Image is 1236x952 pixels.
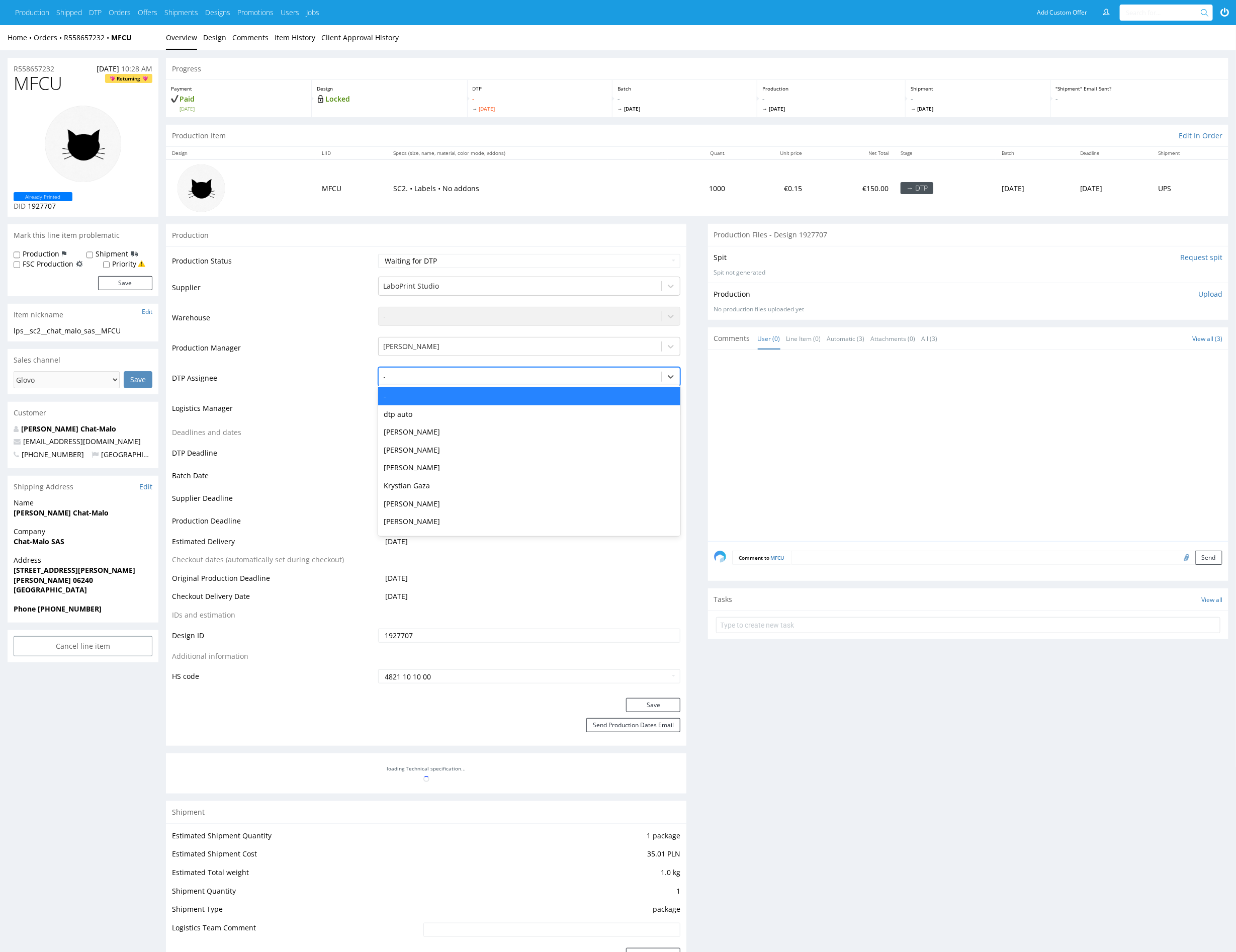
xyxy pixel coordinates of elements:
[714,551,726,563] img: share_image_120x120.png
[378,441,681,459] div: [PERSON_NAME]
[996,159,1074,216] td: [DATE]
[1074,147,1153,159] th: Deadline
[34,33,64,42] a: Orders
[14,565,135,575] strong: [STREET_ADDRESS][PERSON_NAME]
[393,184,662,194] p: SC2. • Labels • No addons
[205,8,230,18] a: Designs
[92,450,171,459] span: [GEOGRAPHIC_DATA]
[172,867,421,885] td: Estimated Total weight
[1031,5,1093,21] a: Add Custom Offer
[108,74,150,83] span: Returning
[317,94,462,104] p: Locked
[17,192,70,201] span: Already Printed
[1056,85,1223,92] p: "Shipment" Email Sent?
[378,512,681,531] div: [PERSON_NAME]
[716,617,1220,633] input: Type to create new task
[1192,334,1222,343] a: View all (3)
[14,498,152,508] span: Name
[275,25,315,50] a: Item History
[109,8,131,18] a: Orders
[172,590,376,609] td: Checkout Delivery Date
[172,830,421,848] td: Estimated Shipment Quantity
[306,8,319,18] a: Jobs
[172,650,376,669] td: Additional information
[28,201,56,211] span: 1927707
[1074,159,1153,216] td: [DATE]
[421,885,681,904] td: 1
[378,477,681,495] div: Krystian Gaza
[14,555,152,565] span: Address
[316,159,387,216] td: MFCU
[731,159,809,216] td: €0.15
[1198,289,1222,299] p: Upload
[172,396,376,426] td: Logistics Manager
[232,25,269,50] a: Comments
[112,259,136,269] label: Priority
[23,259,73,269] label: FSC Production
[131,249,138,259] img: icon-shipping-flag.svg
[172,848,421,867] td: Estimated Shipment Cost
[714,252,727,263] p: Spit
[176,163,226,213] img: data
[378,423,681,441] div: [PERSON_NAME]
[172,306,376,336] td: Warehouse
[617,105,752,112] span: [DATE]
[871,328,916,350] a: Attachments (0)
[23,249,59,259] label: Production
[111,33,132,42] a: MFCU
[1195,551,1222,565] button: Send
[14,585,87,594] strong: [GEOGRAPHIC_DATA]
[378,495,681,513] div: [PERSON_NAME]
[668,147,731,159] th: Quant.
[1180,252,1222,263] input: Request spit
[172,336,376,366] td: Production Manager
[827,328,865,350] a: Automatic (3)
[1179,131,1222,141] a: Edit In Order
[56,8,82,18] a: Shipped
[172,276,376,306] td: Supplier
[180,105,306,112] span: [DATE]
[8,224,158,246] div: Mark this line item problematic
[164,8,198,18] a: Shipments
[317,85,462,92] p: Design
[121,64,152,73] span: 10:28 AM
[166,58,1228,80] div: Progress
[8,304,158,326] div: Item nickname
[626,698,680,712] button: Save
[714,333,750,343] span: Comments
[172,668,376,684] td: HS code
[203,25,226,50] a: Design
[166,147,316,159] th: Design
[62,249,66,259] img: icon-production-flag.svg
[8,402,158,424] div: Customer
[142,307,152,316] a: Edit
[1201,595,1222,604] a: View all
[421,867,681,885] td: 1.0 kg
[172,885,421,904] td: Shipment Quantity
[14,73,62,94] span: MFCU
[809,147,895,159] th: Net Total
[14,575,93,585] strong: [PERSON_NAME] 06240
[124,371,152,388] input: Save
[758,328,780,350] a: User (0)
[378,459,681,477] div: [PERSON_NAME]
[172,468,376,490] td: Batch Date
[586,718,680,732] button: Send Production Dates Email
[473,105,607,112] span: [DATE]
[139,482,152,492] a: Edit
[98,276,152,290] button: Save
[321,25,399,50] a: Client Approval History
[166,801,686,823] div: Shipment
[172,366,376,396] td: DTP Assignee
[172,445,376,468] td: DTP Deadline
[1153,147,1228,159] th: Shipment
[14,450,84,459] span: [PHONE_NUMBER]
[14,64,54,74] a: R558657232
[421,903,681,922] td: package
[14,508,109,517] strong: [PERSON_NAME] Chat-Malo
[172,253,376,276] td: Production Status
[171,94,306,112] p: Paid
[8,349,158,371] div: Sales channel
[166,25,197,50] a: Overview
